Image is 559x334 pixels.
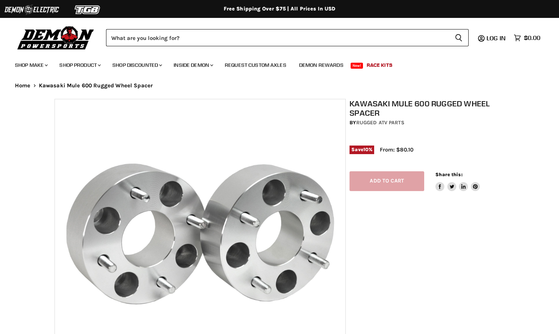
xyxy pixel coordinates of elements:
div: by [350,119,508,127]
span: 10 [363,147,369,152]
a: Shop Make [9,57,52,73]
ul: Main menu [9,54,538,73]
a: Rugged ATV Parts [356,119,404,126]
a: Race Kits [361,57,398,73]
span: Save % [350,146,374,154]
a: Home [15,82,31,89]
span: Share this: [435,172,462,177]
a: $0.00 [510,32,544,43]
img: Demon Electric Logo 2 [4,3,60,17]
aside: Share this: [435,171,480,191]
a: Demon Rewards [294,57,349,73]
a: Log in [483,35,510,41]
img: TGB Logo 2 [60,3,116,17]
span: $0.00 [524,34,540,41]
span: Log in [487,34,506,42]
form: Product [106,29,469,46]
input: Search [106,29,449,46]
button: Search [449,29,469,46]
img: Demon Powersports [15,24,97,51]
a: Request Custom Axles [219,57,292,73]
a: Inside Demon [168,57,218,73]
a: Shop Discounted [107,57,167,73]
span: From: $80.10 [380,146,413,153]
span: Kawasaki Mule 600 Rugged Wheel Spacer [39,82,153,89]
h1: Kawasaki Mule 600 Rugged Wheel Spacer [350,99,508,118]
span: New! [351,63,363,69]
a: Shop Product [54,57,105,73]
